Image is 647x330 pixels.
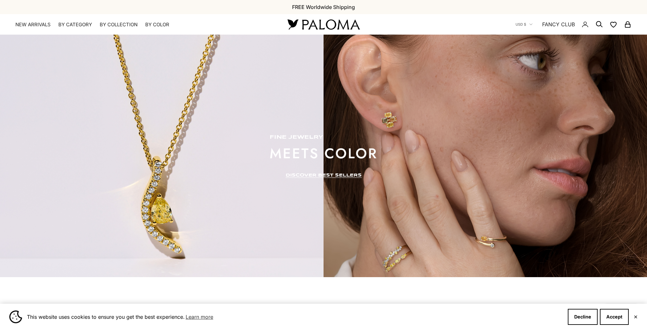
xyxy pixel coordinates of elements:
a: Learn more [185,312,214,322]
a: NEW ARRIVALS [15,21,51,28]
nav: Primary navigation [15,21,272,28]
p: FREE Worldwide Shipping [292,3,355,11]
summary: By Category [58,21,92,28]
summary: By Color [145,21,169,28]
span: USD $ [516,21,526,27]
img: Cookie banner [9,310,22,323]
p: meets color [270,147,378,160]
a: FANCY CLUB [542,20,575,29]
nav: Secondary navigation [516,14,632,35]
span: This website uses cookies to ensure you get the best experience. [27,312,563,322]
button: Close [634,315,638,319]
p: fine jewelry [270,134,378,141]
button: Accept [600,309,629,325]
button: Decline [568,309,598,325]
summary: By Collection [100,21,138,28]
button: USD $ [516,21,533,27]
a: DISCOVER BEST SELLERS [286,173,362,178]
